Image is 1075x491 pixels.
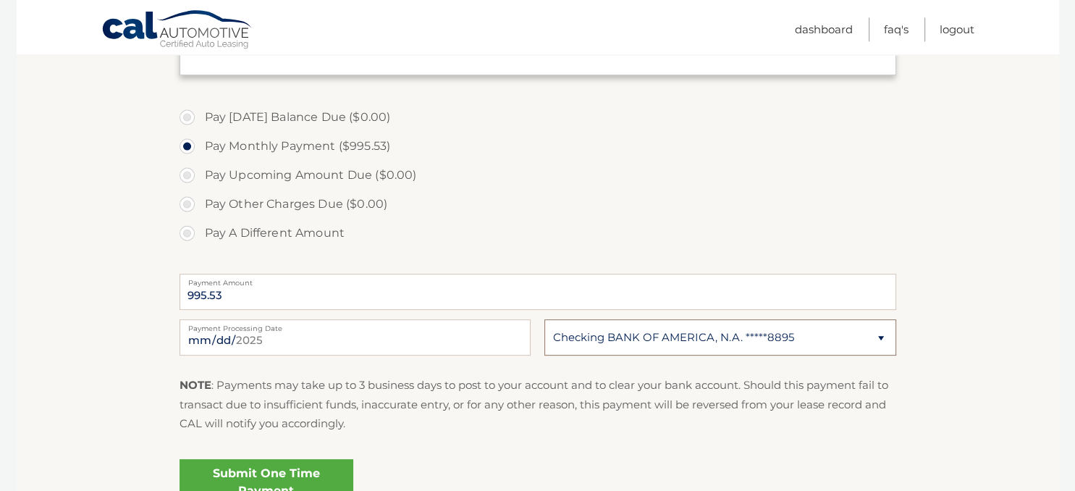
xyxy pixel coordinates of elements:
strong: NOTE [180,378,211,392]
label: Payment Processing Date [180,319,531,331]
input: Payment Amount [180,274,896,310]
a: FAQ's [884,17,909,41]
a: Logout [940,17,974,41]
label: Payment Amount [180,274,896,285]
a: Dashboard [795,17,853,41]
label: Pay Other Charges Due ($0.00) [180,190,896,219]
p: : Payments may take up to 3 business days to post to your account and to clear your bank account.... [180,376,896,433]
label: Pay Monthly Payment ($995.53) [180,132,896,161]
label: Pay [DATE] Balance Due ($0.00) [180,103,896,132]
label: Pay A Different Amount [180,219,896,248]
a: Cal Automotive [101,9,253,51]
label: Pay Upcoming Amount Due ($0.00) [180,161,896,190]
input: Payment Date [180,319,531,356]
